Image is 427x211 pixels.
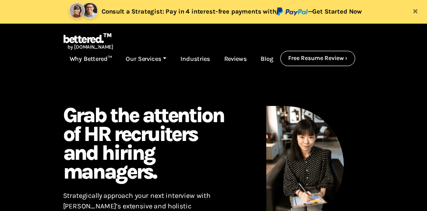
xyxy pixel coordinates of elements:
a: Free Resume Review › [288,55,347,61]
a: Why Bettered™ [63,51,119,67]
a: Blog [254,51,280,67]
img: paypal.svg [276,7,308,16]
span: by [DOMAIN_NAME] [63,44,113,50]
a: Our Services [119,51,173,67]
a: bettered.™by [DOMAIN_NAME] [63,34,113,51]
a: Get Started Now [312,8,362,15]
span: Consult a Strategist: Pay in 4 interest-free payments with — [102,8,362,15]
span: × [413,4,418,17]
a: Reviews [217,51,254,67]
button: Free Resume Review › [280,51,355,66]
h1: Grab the attention of HR recruiters and hiring managers. [63,106,233,182]
a: Industries [173,51,217,67]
